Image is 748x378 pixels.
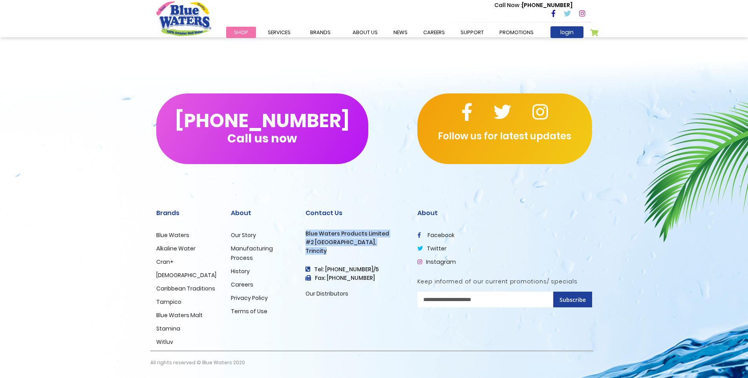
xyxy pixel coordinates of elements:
span: Services [268,29,291,36]
p: All rights reserved © Blue Waters 2020 [150,351,245,374]
h3: #2 [GEOGRAPHIC_DATA], [305,239,406,246]
a: about us [345,27,386,38]
a: Privacy Policy [231,294,268,302]
h5: Keep informed of our current promotions/ specials [417,278,592,285]
h3: Trincity [305,248,406,254]
a: Manufacturing Process [231,245,273,262]
a: store logo [156,1,211,36]
span: Shop [234,29,248,36]
a: Tampico [156,298,181,306]
a: Instagram [417,258,456,266]
a: History [231,267,250,275]
a: [DEMOGRAPHIC_DATA] [156,271,216,279]
a: login [550,26,583,38]
h2: About [231,209,294,217]
a: facebook [417,231,455,239]
a: Promotions [492,27,541,38]
h2: About [417,209,592,217]
a: Terms of Use [231,307,267,315]
h2: Brands [156,209,219,217]
span: Subscribe [560,296,586,303]
span: Call Now : [494,1,522,9]
button: Subscribe [553,292,592,307]
span: Brands [310,29,331,36]
p: Follow us for latest updates [417,129,592,143]
a: Alkaline Water [156,245,196,252]
span: Call us now [227,136,297,141]
a: Blue Waters Malt [156,311,203,319]
a: News [386,27,415,38]
h4: Tel: [PHONE_NUMBER]/5 [305,266,406,273]
h3: Fax: [PHONE_NUMBER] [305,275,406,281]
a: Our Story [231,231,256,239]
a: Witluv [156,338,173,346]
a: Caribbean Traditions [156,285,215,292]
a: twitter [417,245,446,252]
a: careers [415,27,453,38]
button: [PHONE_NUMBER]Call us now [156,93,368,164]
a: Stamina [156,325,180,332]
h2: Contact Us [305,209,406,217]
a: Cran+ [156,258,174,266]
a: support [453,27,492,38]
a: Blue Waters [156,231,189,239]
h3: Blue Waters Products Limited [305,230,406,237]
a: Our Distributors [305,290,348,298]
a: Careers [231,281,253,289]
p: [PHONE_NUMBER] [494,1,572,9]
